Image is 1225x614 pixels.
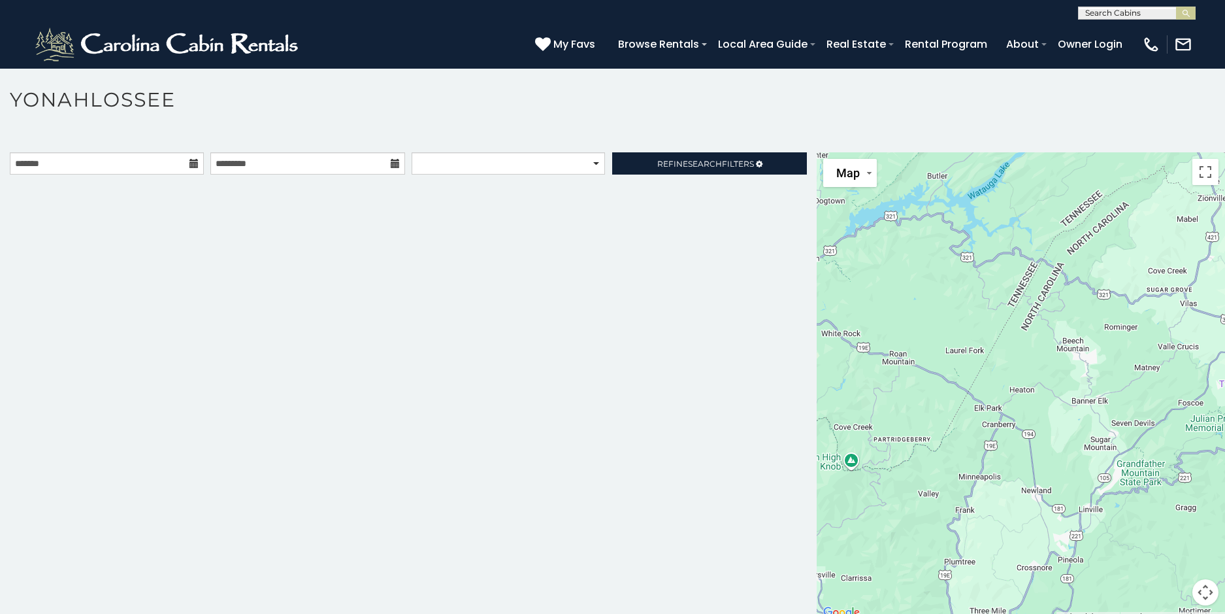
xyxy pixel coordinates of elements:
[553,36,595,52] span: My Favs
[612,152,806,175] a: RefineSearchFilters
[711,33,814,56] a: Local Area Guide
[535,36,598,53] a: My Favs
[657,159,754,169] span: Refine Filters
[688,159,722,169] span: Search
[33,25,304,64] img: White-1-2.png
[820,33,892,56] a: Real Estate
[1051,33,1129,56] a: Owner Login
[823,159,877,187] button: Change map style
[1142,35,1160,54] img: phone-regular-white.png
[612,33,706,56] a: Browse Rentals
[836,166,860,180] span: Map
[1192,579,1218,605] button: Map camera controls
[898,33,994,56] a: Rental Program
[1000,33,1045,56] a: About
[1174,35,1192,54] img: mail-regular-white.png
[1192,159,1218,185] button: Toggle fullscreen view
